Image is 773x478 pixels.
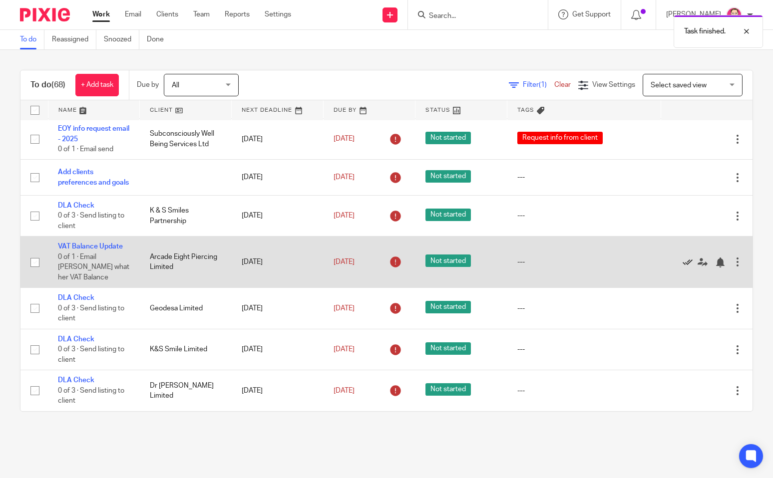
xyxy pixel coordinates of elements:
[334,136,355,143] span: [DATE]
[172,82,179,89] span: All
[539,81,547,88] span: (1)
[140,370,232,411] td: Dr [PERSON_NAME] Limited
[651,82,707,89] span: Select saved view
[683,257,698,267] a: Mark as done
[517,344,651,354] div: ---
[517,211,651,221] div: ---
[517,132,603,144] span: Request info from client
[147,30,171,49] a: Done
[232,160,324,195] td: [DATE]
[232,370,324,411] td: [DATE]
[225,9,250,19] a: Reports
[140,119,232,160] td: Subconsciously Well Being Services Ltd
[58,125,129,142] a: EOY info request email - 2025
[232,119,324,160] td: [DATE]
[20,30,44,49] a: To do
[334,387,355,394] span: [DATE]
[92,9,110,19] a: Work
[232,288,324,329] td: [DATE]
[137,80,159,90] p: Due by
[140,237,232,288] td: Arcade Eight Piercing Limited
[193,9,210,19] a: Team
[58,294,94,301] a: DLA Check
[52,30,96,49] a: Reassigned
[140,195,232,236] td: K & S Smiles Partnership
[425,342,471,355] span: Not started
[334,174,355,181] span: [DATE]
[30,80,65,90] h1: To do
[58,169,129,186] a: Add clients preferences and goals
[140,329,232,370] td: K&S Smile Limited
[523,81,554,88] span: Filter
[232,237,324,288] td: [DATE]
[58,243,123,250] a: VAT Balance Update
[51,81,65,89] span: (68)
[104,30,139,49] a: Snoozed
[75,74,119,96] a: + Add task
[58,346,124,363] span: 0 of 3 · Send listing to client
[20,8,70,21] img: Pixie
[232,195,324,236] td: [DATE]
[58,202,94,209] a: DLA Check
[425,170,471,183] span: Not started
[554,81,571,88] a: Clear
[517,172,651,182] div: ---
[58,212,124,230] span: 0 of 3 · Send listing to client
[726,7,742,23] img: Bradley%20-%20Pink.png
[425,383,471,396] span: Not started
[58,253,129,281] span: 0 of 1 · Email [PERSON_NAME] what her VAT Balance
[58,387,124,405] span: 0 of 3 · Send listing to client
[58,305,124,322] span: 0 of 3 · Send listing to client
[156,9,178,19] a: Clients
[232,329,324,370] td: [DATE]
[517,303,651,313] div: ---
[425,209,471,221] span: Not started
[334,258,355,265] span: [DATE]
[334,212,355,219] span: [DATE]
[517,257,651,267] div: ---
[334,346,355,353] span: [DATE]
[58,336,94,343] a: DLA Check
[684,26,726,36] p: Task finished.
[517,386,651,396] div: ---
[425,301,471,313] span: Not started
[592,81,635,88] span: View Settings
[265,9,291,19] a: Settings
[58,146,113,153] span: 0 of 1 · Email send
[425,132,471,144] span: Not started
[334,305,355,312] span: [DATE]
[425,254,471,267] span: Not started
[517,107,534,113] span: Tags
[58,377,94,384] a: DLA Check
[140,288,232,329] td: Geodesa Limited
[125,9,141,19] a: Email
